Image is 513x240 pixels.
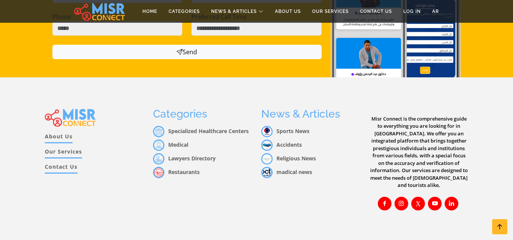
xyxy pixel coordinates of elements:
[354,4,398,19] a: Contact Us
[211,8,257,15] span: News & Articles
[153,126,164,137] img: مراكز الرعاية الصحية المتخصصة
[153,140,164,151] img: أطباء
[163,4,205,19] a: Categories
[261,127,309,135] a: Sports News
[261,126,273,137] img: Sports News
[45,132,73,143] a: About Us
[398,4,426,19] a: Log in
[261,153,273,165] img: Religious News
[269,4,306,19] a: About Us
[411,197,425,210] a: X
[261,155,316,162] a: Religious News
[261,141,302,148] a: Accidents
[153,153,164,165] img: محاماه و قانون
[261,168,312,176] a: madical news
[153,167,164,178] img: مطاعم
[261,140,273,151] img: Accidents
[153,108,252,121] h3: Categories
[153,141,188,148] a: Medical
[74,2,125,21] img: main.misr_connect
[52,45,322,59] button: Send
[369,115,469,189] p: Misr Connect is the comprehensive guide to everything you are looking for in [GEOGRAPHIC_DATA]. W...
[45,108,96,127] img: main.misr_connect
[261,167,273,178] img: madical news
[45,163,77,174] a: Contact Us
[153,168,200,176] a: Restaurants
[426,4,445,19] a: AR
[205,4,269,19] a: News & Articles
[137,4,163,19] a: Home
[153,127,249,135] a: Specialized Healthcare Centers
[153,155,216,162] a: Lawyers Directory
[306,4,354,19] a: Our Services
[261,108,360,121] h3: News & Articles
[45,147,82,158] a: Our Services
[416,200,421,207] i: X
